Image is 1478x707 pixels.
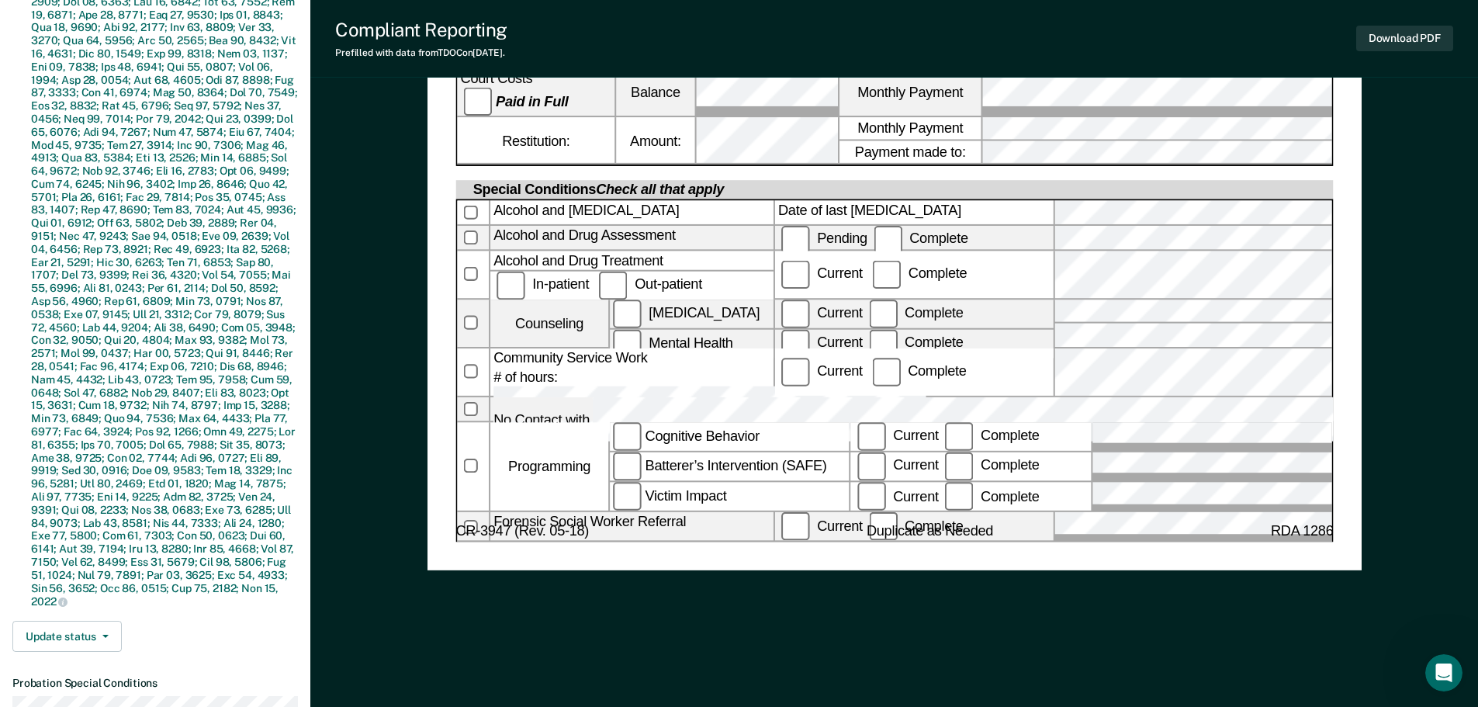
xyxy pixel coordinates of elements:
[610,483,850,511] label: Victim Impact
[613,300,642,328] input: [MEDICAL_DATA]
[31,595,67,608] span: 2022
[335,47,507,58] div: Prefilled with data from TDOC on [DATE] .
[490,348,774,396] div: Community Service Work # of hours:
[613,422,642,451] input: Cognitive Behavior
[610,452,850,481] label: Batterer’s Intervention (SAFE)
[781,260,810,289] input: Current
[596,182,724,197] span: Check all that apply
[853,458,941,473] label: Current
[941,488,1042,504] label: Complete
[778,335,866,351] label: Current
[616,118,694,162] label: Amount:
[490,513,774,542] div: Forensic Social Worker Referral
[778,363,866,379] label: Current
[12,677,298,690] dt: Probation Special Conditions
[335,19,507,41] div: Compliant Reporting
[839,118,981,140] label: Monthly Payment
[857,422,886,451] input: Current
[853,428,941,443] label: Current
[872,260,901,289] input: Complete
[857,483,886,511] input: Current
[869,265,970,281] label: Complete
[857,452,886,481] input: Current
[778,305,866,321] label: Current
[490,300,608,347] div: Counseling
[596,276,705,292] label: Out-patient
[871,358,900,386] input: Complete
[781,300,810,328] input: Current
[778,265,866,281] label: Current
[839,141,981,163] label: Payment made to:
[868,363,969,379] div: Complete
[865,518,966,534] label: Complete
[490,422,608,511] div: Programming
[457,69,614,116] div: Court Costs
[613,330,642,359] input: Mental Health
[870,231,971,247] label: Complete
[457,118,614,162] div: Restitution:
[781,226,810,255] input: Pending
[613,452,642,481] input: Batterer’s Intervention (SAFE)
[613,483,642,511] input: Victim Impact
[1270,524,1333,542] span: RDA 1286
[944,452,973,481] input: Complete
[610,422,850,451] label: Cognitive Behavior
[941,458,1042,473] label: Complete
[1425,654,1462,691] iframe: Intercom live chat
[781,513,810,542] input: Current
[853,488,941,504] label: Current
[12,621,122,652] button: Update status
[599,271,628,300] input: Out-patient
[874,226,902,255] input: Complete
[490,251,774,269] div: Alcohol and Drug Treatment
[865,335,966,351] label: Complete
[1356,26,1453,51] button: Download PDF
[490,226,774,249] div: Alcohol and Drug Assessment
[610,330,774,359] label: Mental Health
[455,524,589,542] span: CR-3947 (Rev. 05-18)
[610,300,774,328] label: [MEDICAL_DATA]
[781,330,810,359] input: Current
[616,69,694,116] label: Balance
[868,513,897,542] input: Complete
[469,180,726,199] div: Special Conditions
[463,88,492,116] input: Paid in Full
[868,330,897,359] input: Complete
[866,524,992,542] span: Duplicate as Needed
[496,93,568,109] strong: Paid in Full
[944,483,973,511] input: Complete
[781,358,810,386] input: Current
[944,422,973,451] input: Complete
[839,69,981,116] label: Monthly Payment
[778,231,871,247] label: Pending
[868,300,897,328] input: Complete
[778,518,866,534] label: Current
[490,200,774,224] div: Alcohol and [MEDICAL_DATA]
[497,271,525,300] input: In-patient
[493,276,596,292] label: In-patient
[941,428,1042,443] label: Complete
[774,200,1052,224] label: Date of last [MEDICAL_DATA]
[865,305,966,321] label: Complete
